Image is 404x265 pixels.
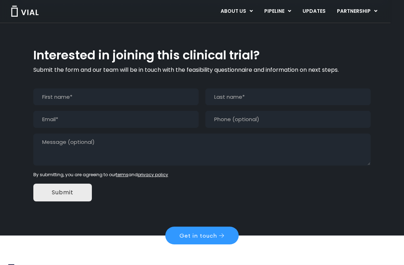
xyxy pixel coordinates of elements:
a: UPDATES [297,5,331,17]
input: Submit [33,184,92,201]
a: Get in touch [165,227,239,244]
div: By submitting, you are agreeing to our and [33,172,371,178]
input: Email* [33,111,199,128]
h2: Interested in joining this clinical trial? [33,49,371,62]
input: Last name* [205,88,371,106]
a: terms [116,172,128,178]
a: privacy policy [138,172,168,178]
input: Phone (optional) [205,111,371,128]
input: First name* [33,88,199,106]
a: PARTNERSHIPMenu Toggle [331,5,383,17]
img: Vial Logo [11,6,39,17]
a: PIPELINEMenu Toggle [259,5,297,17]
span: Get in touch [179,233,217,238]
a: ABOUT USMenu Toggle [215,5,258,17]
p: Submit the form and our team will be in touch with the feasibility questionnaire and information ... [33,66,371,74]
